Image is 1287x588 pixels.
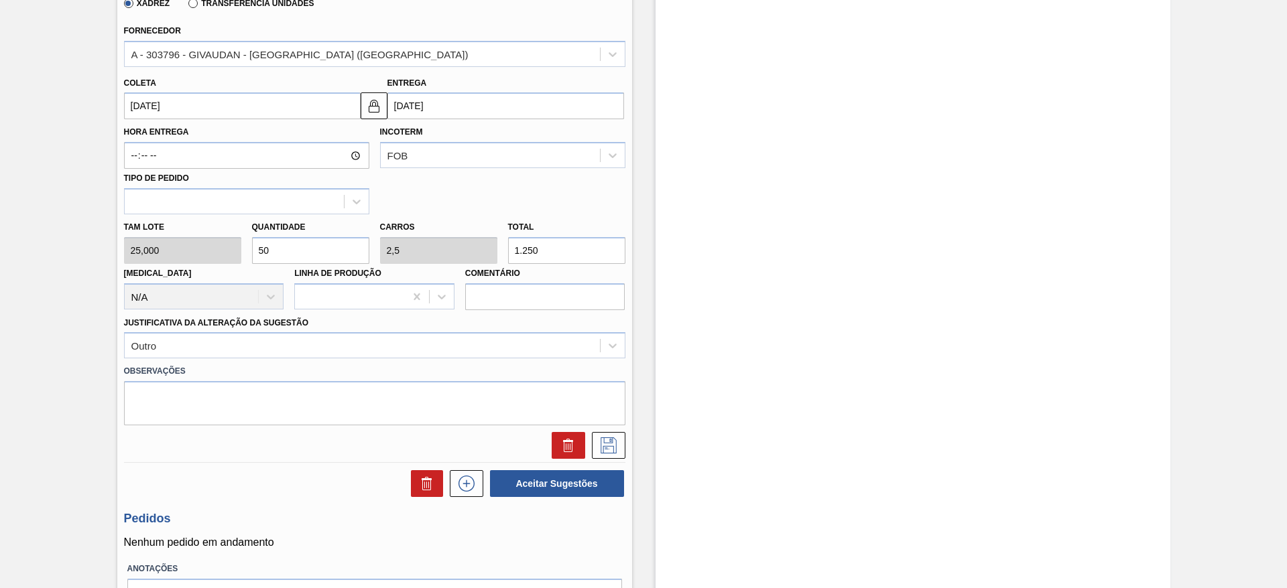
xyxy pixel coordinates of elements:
div: FOB [387,150,408,161]
div: Aceitar Sugestões [483,469,625,498]
input: dd/mm/yyyy [124,92,361,119]
h3: Pedidos [124,512,625,526]
input: dd/mm/yyyy [387,92,624,119]
label: [MEDICAL_DATA] [124,269,192,278]
div: Excluir Sugestões [404,470,443,497]
div: Salvar Sugestão [585,432,625,459]
div: Excluir Sugestão [545,432,585,459]
div: Outro [131,340,157,352]
p: Nenhum pedido em andamento [124,536,625,548]
label: Incoterm [380,127,423,137]
button: Aceitar Sugestões [490,470,624,497]
label: Entrega [387,78,427,88]
label: Coleta [124,78,156,88]
label: Comentário [465,264,625,283]
img: locked [366,98,382,114]
button: locked [361,92,387,119]
label: Quantidade [252,222,306,232]
label: Carros [380,222,415,232]
label: Fornecedor [124,26,181,35]
div: Nova sugestão [443,470,483,497]
label: Total [508,222,534,232]
label: Linha de Produção [294,269,381,278]
label: Observações [124,362,625,381]
label: Anotações [127,559,622,579]
label: Justificativa da Alteração da Sugestão [124,318,309,327]
label: Tipo de pedido [124,173,189,183]
label: Hora Entrega [124,123,369,142]
label: Tam lote [124,218,241,237]
div: A - 303796 - GIVAUDAN - [GEOGRAPHIC_DATA] ([GEOGRAPHIC_DATA]) [131,48,469,60]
